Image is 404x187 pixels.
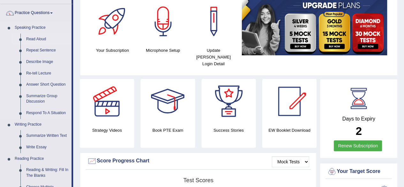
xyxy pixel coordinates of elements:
h4: Your Subscription [90,47,134,54]
h4: Success Stories [202,127,256,134]
tspan: Test scores [183,177,213,183]
a: Speaking Practice [12,22,72,34]
a: Renew Subscription [334,140,382,151]
a: Re-tell Lecture [23,68,72,79]
a: Repeat Sentence [23,45,72,56]
div: Your Target Score [327,167,390,176]
div: Score Progress Chart [87,156,309,166]
a: Write Essay [23,142,72,153]
h4: Update [PERSON_NAME] Login Detail [191,47,235,67]
a: Read Aloud [23,34,72,45]
b: 2 [355,125,362,137]
a: Describe Image [23,56,72,68]
a: Writing Practice [12,119,72,130]
h4: Strategy Videos [80,127,134,134]
a: Summarize Written Text [23,130,72,142]
h4: Microphone Setup [141,47,185,54]
a: Summarize Group Discussion [23,90,72,107]
h4: Days to Expiry [327,116,390,122]
a: Answer Short Question [23,79,72,90]
h4: EW Booklet Download [262,127,316,134]
a: Respond To A Situation [23,107,72,119]
a: Practice Questions [0,4,72,20]
a: Reading & Writing: Fill In The Blanks [23,164,72,181]
h4: Book PTE Exam [141,127,195,134]
a: Reading Practice [12,153,72,165]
